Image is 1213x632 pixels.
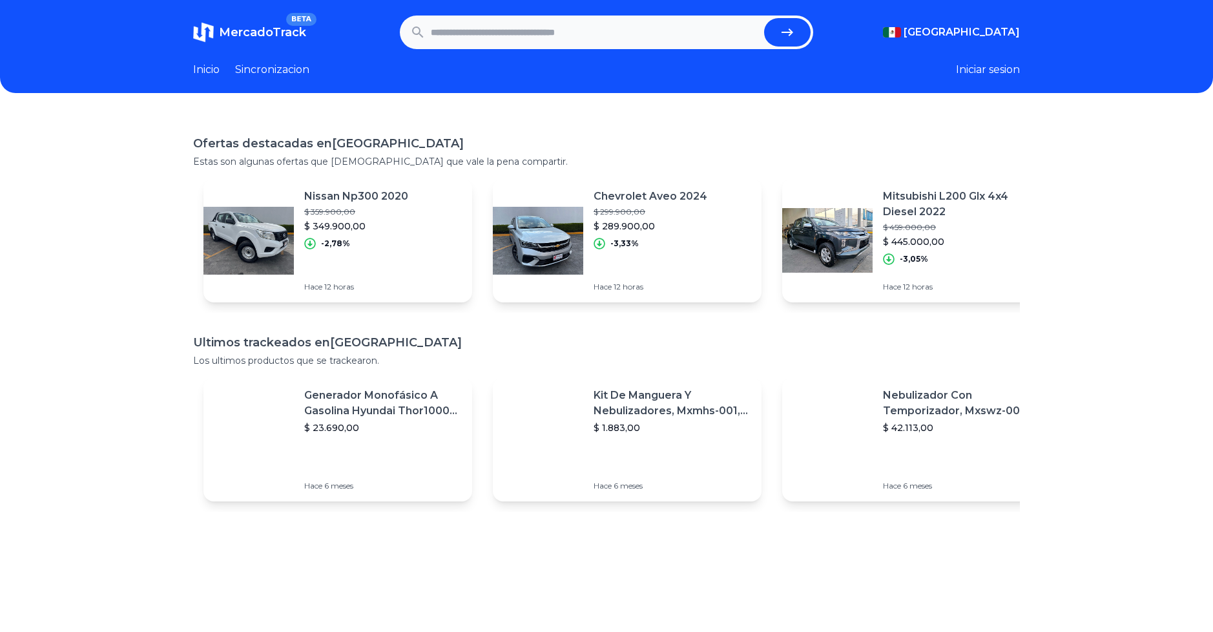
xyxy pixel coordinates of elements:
[594,189,707,204] p: Chevrolet Aveo 2024
[883,235,1041,248] p: $ 445.000,00
[235,62,309,78] a: Sincronizacion
[304,388,462,419] p: Generador Monofásico A Gasolina Hyundai Thor10000 P 11.5 Kw
[900,254,928,264] p: -3,05%
[883,481,1041,491] p: Hace 6 meses
[594,220,707,233] p: $ 289.900,00
[304,189,408,204] p: Nissan Np300 2020
[286,13,316,26] span: BETA
[782,394,873,485] img: Featured image
[193,22,306,43] a: MercadoTrackBETA
[493,178,762,302] a: Featured imageChevrolet Aveo 2024$ 299.900,00$ 289.900,00-3,33%Hace 12 horas
[782,195,873,286] img: Featured image
[203,394,294,485] img: Featured image
[883,189,1041,220] p: Mitsubishi L200 Glx 4x4 Diesel 2022
[219,25,306,39] span: MercadoTrack
[193,333,1020,352] h1: Ultimos trackeados en [GEOGRAPHIC_DATA]
[193,62,220,78] a: Inicio
[193,134,1020,153] h1: Ofertas destacadas en [GEOGRAPHIC_DATA]
[203,377,472,501] a: Featured imageGenerador Monofásico A Gasolina Hyundai Thor10000 P 11.5 Kw$ 23.690,00Hace 6 meses
[304,481,462,491] p: Hace 6 meses
[883,222,1041,233] p: $ 459.000,00
[321,238,350,249] p: -2,78%
[594,388,751,419] p: Kit De Manguera Y Nebulizadores, Mxmhs-001, 6m, 6 Tees, 8 Bo
[193,22,214,43] img: MercadoTrack
[203,195,294,286] img: Featured image
[594,481,751,491] p: Hace 6 meses
[782,377,1051,501] a: Featured imageNebulizador Con Temporizador, Mxswz-009, 50m, 40 Boquillas$ 42.113,00Hace 6 meses
[594,207,707,217] p: $ 299.900,00
[493,195,583,286] img: Featured image
[610,238,639,249] p: -3,33%
[304,421,462,434] p: $ 23.690,00
[956,62,1020,78] button: Iniciar sesion
[493,377,762,501] a: Featured imageKit De Manguera Y Nebulizadores, Mxmhs-001, 6m, 6 Tees, 8 Bo$ 1.883,00Hace 6 meses
[904,25,1020,40] span: [GEOGRAPHIC_DATA]
[493,394,583,485] img: Featured image
[304,207,408,217] p: $ 359.900,00
[193,354,1020,367] p: Los ultimos productos que se trackearon.
[203,178,472,302] a: Featured imageNissan Np300 2020$ 359.900,00$ 349.900,00-2,78%Hace 12 horas
[883,421,1041,434] p: $ 42.113,00
[304,282,408,292] p: Hace 12 horas
[594,282,707,292] p: Hace 12 horas
[883,282,1041,292] p: Hace 12 horas
[193,155,1020,168] p: Estas son algunas ofertas que [DEMOGRAPHIC_DATA] que vale la pena compartir.
[304,220,408,233] p: $ 349.900,00
[883,27,901,37] img: Mexico
[883,388,1041,419] p: Nebulizador Con Temporizador, Mxswz-009, 50m, 40 Boquillas
[883,25,1020,40] button: [GEOGRAPHIC_DATA]
[782,178,1051,302] a: Featured imageMitsubishi L200 Glx 4x4 Diesel 2022$ 459.000,00$ 445.000,00-3,05%Hace 12 horas
[594,421,751,434] p: $ 1.883,00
